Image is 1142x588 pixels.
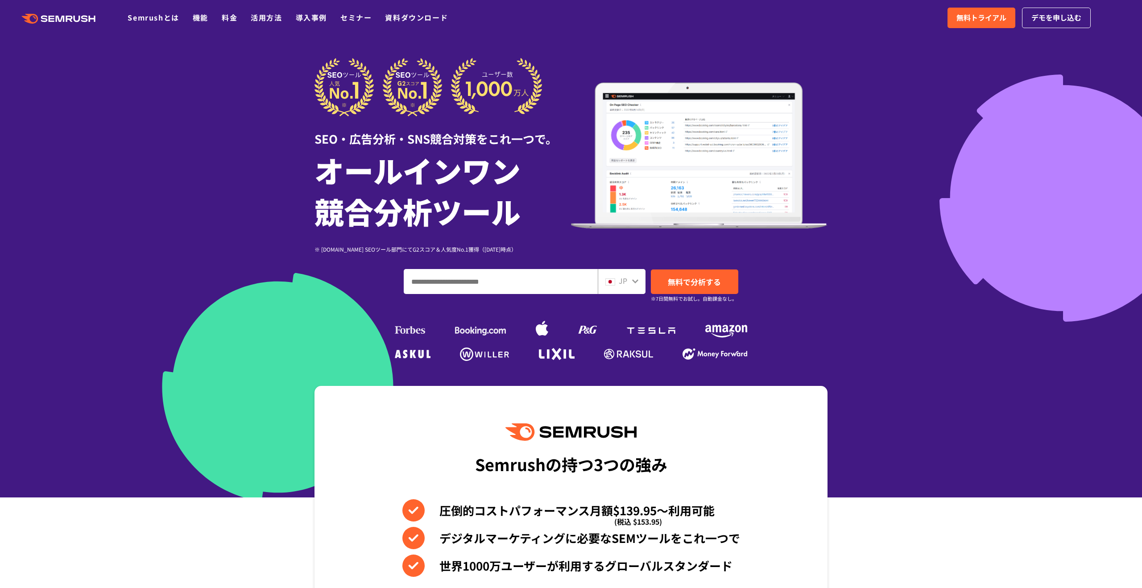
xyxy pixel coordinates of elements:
[614,510,662,533] span: (税込 $153.95)
[193,12,208,23] a: 機能
[314,245,571,253] div: ※ [DOMAIN_NAME] SEOツール部門にてG2スコア＆人気度No.1獲得（[DATE]時点）
[402,499,740,522] li: 圧倒的コストパフォーマンス月額$139.95〜利用可能
[651,294,737,303] small: ※7日間無料でお試し。自動課金なし。
[1022,8,1091,28] a: デモを申し込む
[314,149,571,232] h1: オールインワン 競合分析ツール
[948,8,1015,28] a: 無料トライアル
[404,269,597,294] input: ドメイン、キーワードまたはURLを入力してください
[1031,12,1081,24] span: デモを申し込む
[668,276,721,287] span: 無料で分析する
[505,423,637,441] img: Semrush
[402,527,740,549] li: デジタルマーケティングに必要なSEMツールをこれ一つで
[385,12,448,23] a: 資料ダウンロード
[619,275,627,286] span: JP
[314,116,571,147] div: SEO・広告分析・SNS競合対策をこれ一つで。
[651,269,738,294] a: 無料で分析する
[296,12,327,23] a: 導入事例
[475,447,667,480] div: Semrushの持つ3つの強み
[340,12,372,23] a: セミナー
[956,12,1006,24] span: 無料トライアル
[251,12,282,23] a: 活用方法
[222,12,237,23] a: 料金
[128,12,179,23] a: Semrushとは
[402,555,740,577] li: 世界1000万ユーザーが利用するグローバルスタンダード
